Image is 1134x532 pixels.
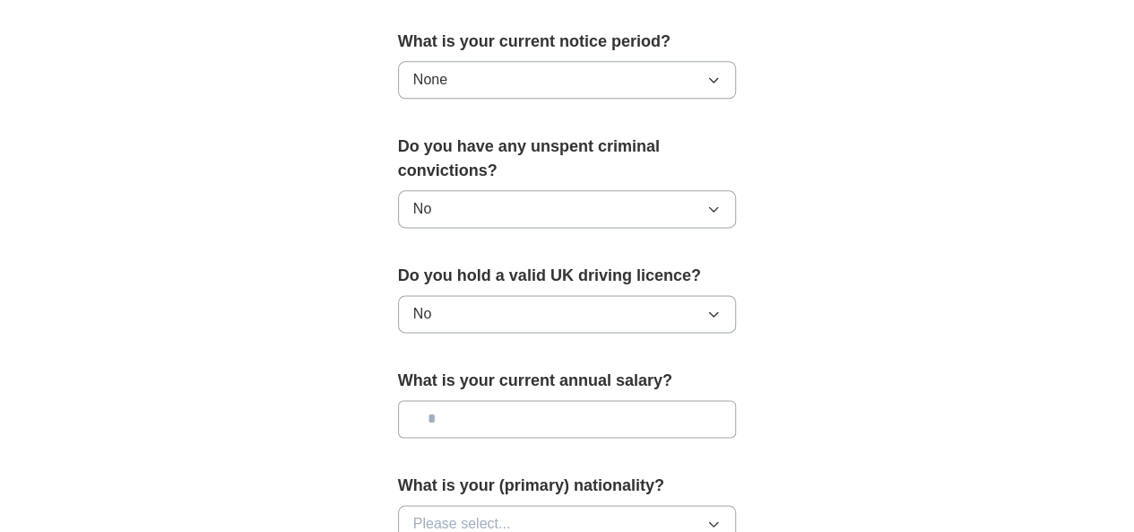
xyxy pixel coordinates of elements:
button: No [398,190,737,228]
span: No [413,303,431,325]
button: None [398,61,737,99]
button: No [398,295,737,333]
label: Do you hold a valid UK driving licence? [398,264,737,288]
label: What is your current annual salary? [398,369,737,393]
span: No [413,198,431,220]
label: What is your (primary) nationality? [398,474,737,498]
span: None [413,69,447,91]
label: What is your current notice period? [398,30,737,54]
label: Do you have any unspent criminal convictions? [398,135,737,183]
